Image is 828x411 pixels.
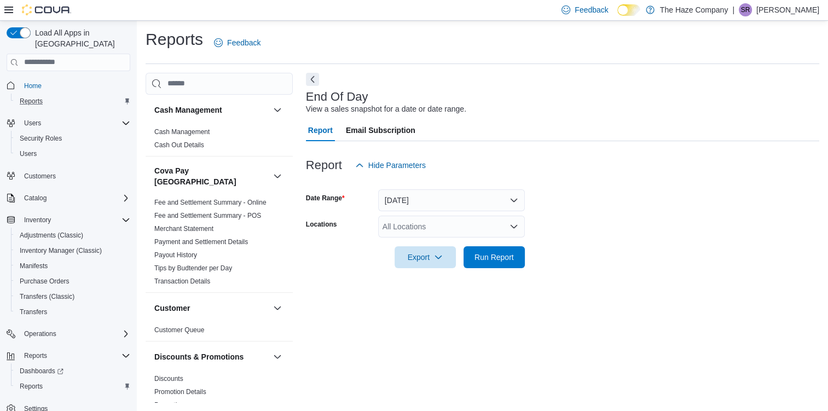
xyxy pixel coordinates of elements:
a: Dashboards [15,364,68,378]
span: Inventory [20,213,130,227]
button: Open list of options [509,222,518,231]
span: Catalog [20,192,130,205]
a: Promotions [154,401,188,409]
a: Transfers [15,305,51,319]
span: Reports [20,349,130,362]
span: Load All Apps in [GEOGRAPHIC_DATA] [31,27,130,49]
span: Transaction Details [154,277,210,286]
span: Users [20,117,130,130]
a: Customers [20,170,60,183]
span: Transfers (Classic) [15,290,130,303]
span: Operations [20,327,130,340]
span: Reports [15,95,130,108]
div: Cash Management [146,125,293,156]
button: Cash Management [154,105,269,115]
button: Customer [154,303,269,314]
button: Next [306,73,319,86]
p: The Haze Company [660,3,728,16]
a: Inventory Manager (Classic) [15,244,106,257]
h3: End Of Day [306,90,368,103]
a: Purchase Orders [15,275,74,288]
label: Date Range [306,194,345,202]
h3: Customer [154,303,190,314]
span: Adjustments (Classic) [20,231,83,240]
a: Payout History [154,251,197,259]
span: Manifests [20,262,48,270]
span: Promotion Details [154,387,206,396]
span: Export [401,246,449,268]
span: Report [308,119,333,141]
button: [DATE] [378,189,525,211]
span: Customers [24,172,56,181]
span: Fee and Settlement Summary - POS [154,211,261,220]
div: Cova Pay [GEOGRAPHIC_DATA] [146,196,293,292]
span: Security Roles [20,134,62,143]
a: Discounts [154,375,183,383]
a: Transfers (Classic) [15,290,79,303]
label: Locations [306,220,337,229]
span: Hide Parameters [368,160,426,171]
a: Dashboards [11,363,135,379]
span: Tips by Budtender per Day [154,264,232,273]
span: Reports [20,97,43,106]
button: Cova Pay [GEOGRAPHIC_DATA] [154,165,269,187]
span: Purchase Orders [20,277,70,286]
button: Reports [11,379,135,394]
a: Tips by Budtender per Day [154,264,232,272]
span: Feedback [575,4,608,15]
span: Merchant Statement [154,224,213,233]
a: Adjustments (Classic) [15,229,88,242]
a: Cash Management [154,128,210,136]
div: Customer [146,323,293,341]
span: Reports [15,380,130,393]
span: Transfers [15,305,130,319]
button: Transfers (Classic) [11,289,135,304]
a: Reports [15,380,47,393]
a: Payment and Settlement Details [154,238,248,246]
a: Customer Queue [154,326,204,334]
button: Discounts & Promotions [271,350,284,363]
span: Home [20,79,130,92]
button: Run Report [464,246,525,268]
span: Inventory [24,216,51,224]
p: [PERSON_NAME] [756,3,819,16]
div: Shay Richards [739,3,752,16]
span: Users [15,147,130,160]
span: Inventory Manager (Classic) [20,246,102,255]
a: Fee and Settlement Summary - Online [154,199,267,206]
span: Reports [20,382,43,391]
button: Operations [2,326,135,341]
span: Discounts [154,374,183,383]
span: Dashboards [15,364,130,378]
button: Discounts & Promotions [154,351,269,362]
span: Adjustments (Classic) [15,229,130,242]
button: Security Roles [11,131,135,146]
button: Purchase Orders [11,274,135,289]
a: Cash Out Details [154,141,204,149]
button: Home [2,78,135,94]
button: Adjustments (Classic) [11,228,135,243]
button: Customers [2,168,135,184]
span: SR [741,3,750,16]
button: Reports [20,349,51,362]
a: Transaction Details [154,277,210,285]
button: Operations [20,327,61,340]
span: Home [24,82,42,90]
span: Users [24,119,41,128]
a: Fee and Settlement Summary - POS [154,212,261,219]
span: Manifests [15,259,130,273]
span: Feedback [227,37,260,48]
button: Reports [11,94,135,109]
button: Hide Parameters [351,154,430,176]
button: Inventory [2,212,135,228]
span: Run Report [474,252,514,263]
a: Reports [15,95,47,108]
a: Merchant Statement [154,225,213,233]
span: Operations [24,329,56,338]
span: Customers [20,169,130,183]
button: Manifests [11,258,135,274]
